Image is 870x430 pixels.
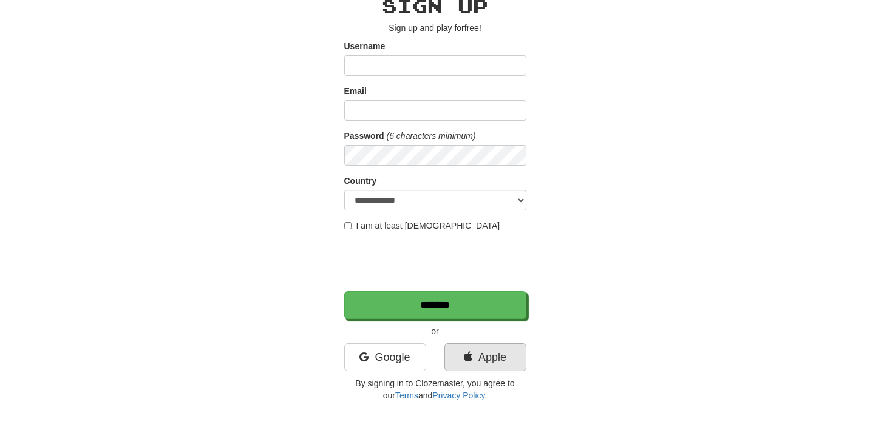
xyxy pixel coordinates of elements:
[344,238,529,285] iframe: reCAPTCHA
[344,175,377,187] label: Country
[344,85,367,97] label: Email
[444,343,526,371] a: Apple
[344,130,384,142] label: Password
[395,391,418,400] a: Terms
[344,222,352,229] input: I am at least [DEMOGRAPHIC_DATA]
[344,343,426,371] a: Google
[464,23,479,33] u: free
[344,22,526,34] p: Sign up and play for !
[344,220,500,232] label: I am at least [DEMOGRAPHIC_DATA]
[387,131,476,141] em: (6 characters minimum)
[344,377,526,401] p: By signing in to Clozemaster, you agree to our and .
[344,40,386,52] label: Username
[344,325,526,337] p: or
[432,391,484,400] a: Privacy Policy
